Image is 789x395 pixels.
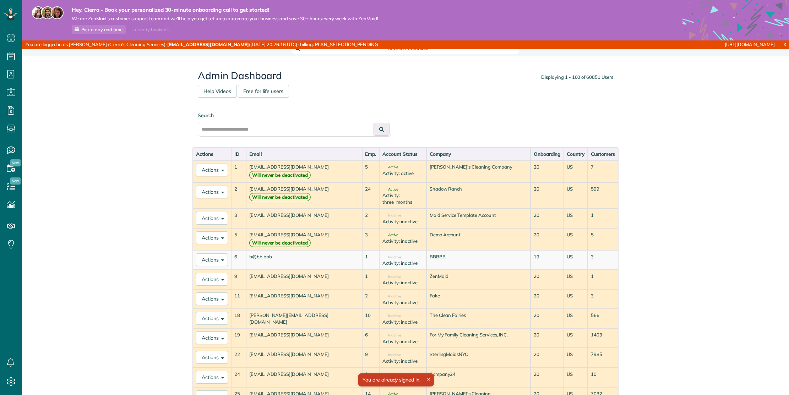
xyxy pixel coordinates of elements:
div: Actions [196,150,228,158]
div: Activity: inactive [382,238,423,245]
td: 24 [362,182,380,209]
button: Actions [196,273,228,286]
strong: Hey, Cierra - Book your personalized 30-minute onboarding call to get started! [72,6,378,13]
td: 9 [231,270,246,289]
div: Account Status [382,150,423,158]
button: Actions [196,253,228,266]
td: US [564,309,588,328]
td: Fake [426,289,530,309]
td: ZenMaid [426,270,530,289]
td: 599 [588,182,618,209]
td: 3 [588,250,618,270]
a: Free for life users [238,85,289,98]
div: Activity: inactive [382,260,423,267]
span: Inactive [382,334,401,337]
button: Actions [196,231,228,244]
td: Maid Service Template Account [426,209,530,228]
div: Activity: inactive [382,218,423,225]
td: 10 [588,368,618,387]
td: 5 [231,228,246,250]
span: Inactive [382,275,401,279]
div: Activity: three_months [382,192,423,205]
td: 3 [231,209,246,228]
td: 1 [231,160,246,182]
button: Actions [196,312,228,325]
div: I already booked it [127,25,174,34]
td: 24 [231,368,246,387]
a: [URL][DOMAIN_NAME] [725,42,775,47]
td: BBBBB [426,250,530,270]
img: maria-72a9807cf96188c08ef61303f053569d2e2a8a1cde33d635c8a3ac13582a053d.jpg [32,6,45,19]
td: [EMAIL_ADDRESS][DOMAIN_NAME] [246,182,362,209]
td: 19 [530,250,564,270]
td: US [564,228,588,250]
td: US [564,270,588,289]
span: New [10,177,21,185]
td: US [564,289,588,309]
td: Demo Account [426,228,530,250]
td: b@bb.bbb [246,250,362,270]
div: Activity: inactive [382,299,423,306]
td: 20 [530,270,564,289]
strong: [EMAIL_ADDRESS][DOMAIN_NAME] [167,42,249,47]
td: 11 [231,289,246,309]
td: US [564,368,588,387]
button: Actions [196,371,228,384]
a: Pick a day and time [72,25,126,34]
td: 1 [362,250,380,270]
td: [PERSON_NAME]'s Cleaning Company [426,160,530,182]
button: Actions [196,186,228,198]
img: michelle-19f622bdf1676172e81f8f8fba1fb50e276960ebfe0243fe18214015130c80e4.jpg [51,6,64,19]
a: Help Videos [198,85,237,98]
td: US [564,250,588,270]
td: 19 [231,328,246,348]
span: Inactive [382,214,401,217]
td: 6 [362,328,380,348]
td: [EMAIL_ADDRESS][DOMAIN_NAME] [246,328,362,348]
span: New [10,159,21,166]
button: Actions [196,331,228,344]
td: 566 [588,309,618,328]
span: Inactive [382,353,401,357]
td: 20 [530,289,564,309]
td: 1 [588,270,618,289]
td: 6 [231,250,246,270]
td: 20 [530,368,564,387]
td: 22 [231,348,246,367]
td: 5 [362,160,380,182]
div: Email [249,150,359,158]
td: 18 [231,309,246,328]
span: Active [382,233,398,237]
td: [EMAIL_ADDRESS][DOMAIN_NAME] [246,348,362,367]
span: Inactive [382,256,401,259]
td: US [564,182,588,209]
td: [EMAIL_ADDRESS][DOMAIN_NAME] [246,228,362,250]
td: [EMAIL_ADDRESS][DOMAIN_NAME] [246,270,362,289]
div: Onboarding [534,150,561,158]
td: 10 [362,309,380,328]
strong: Will never be deactivated [249,193,311,201]
td: 7 [588,160,618,182]
span: Active [382,188,398,191]
td: 5 [588,228,618,250]
td: [EMAIL_ADDRESS][DOMAIN_NAME] [246,289,362,309]
td: 3 [588,289,618,309]
td: [EMAIL_ADDRESS][DOMAIN_NAME] [246,368,362,387]
button: Actions [196,212,228,225]
td: The Clean Fairies [426,309,530,328]
td: 20 [530,160,564,182]
td: 20 [530,209,564,228]
div: Company [430,150,527,158]
span: We are ZenMaid’s customer support team and we’ll help you get set up to automate your business an... [72,16,378,22]
td: 1 [362,270,380,289]
td: [EMAIL_ADDRESS][DOMAIN_NAME] [246,160,362,182]
strong: Will never be deactivated [249,171,311,179]
span: Inactive [382,314,401,318]
td: US [564,348,588,367]
td: 3 [362,228,380,250]
div: You are already signed in. [358,373,434,386]
button: Actions [196,351,228,364]
td: For My Family Cleaning Services, INC. [426,328,530,348]
td: 2 [231,182,246,209]
div: Activity: inactive [382,279,423,286]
